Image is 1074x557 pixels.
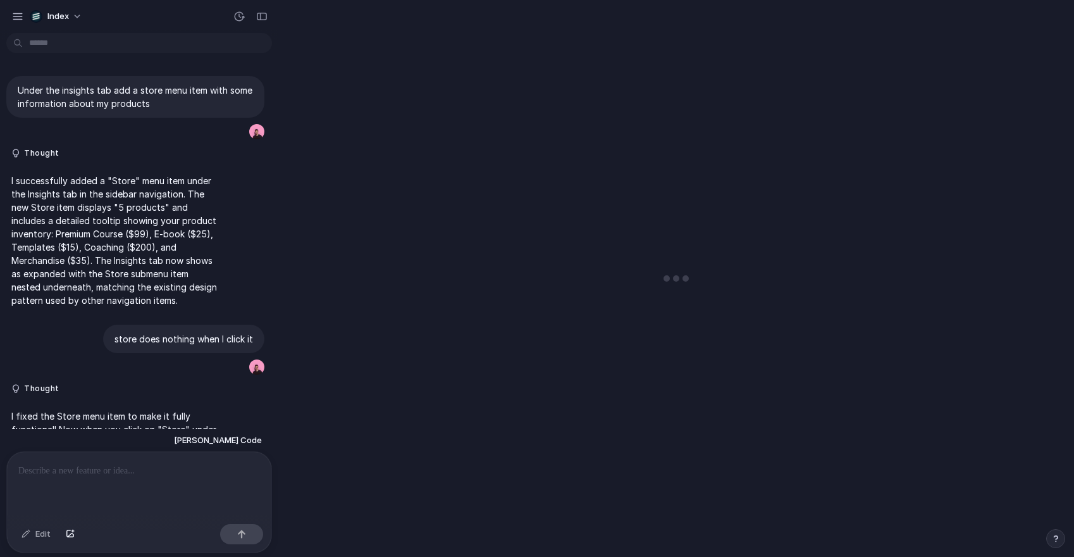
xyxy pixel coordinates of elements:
[47,10,69,23] span: Index
[25,6,89,27] button: Index
[18,84,253,110] p: Under the insights tab add a store menu item with some information about my products
[174,434,262,447] span: [PERSON_NAME] Code
[11,410,218,542] p: I fixed the Store menu item to make it fully functional! Now when you click on "Store" under the ...
[114,332,253,346] p: store does nothing when I click it
[170,429,266,452] button: [PERSON_NAME] Code
[11,174,218,307] p: I successfully added a "Store" menu item under the Insights tab in the sidebar navigation. The ne...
